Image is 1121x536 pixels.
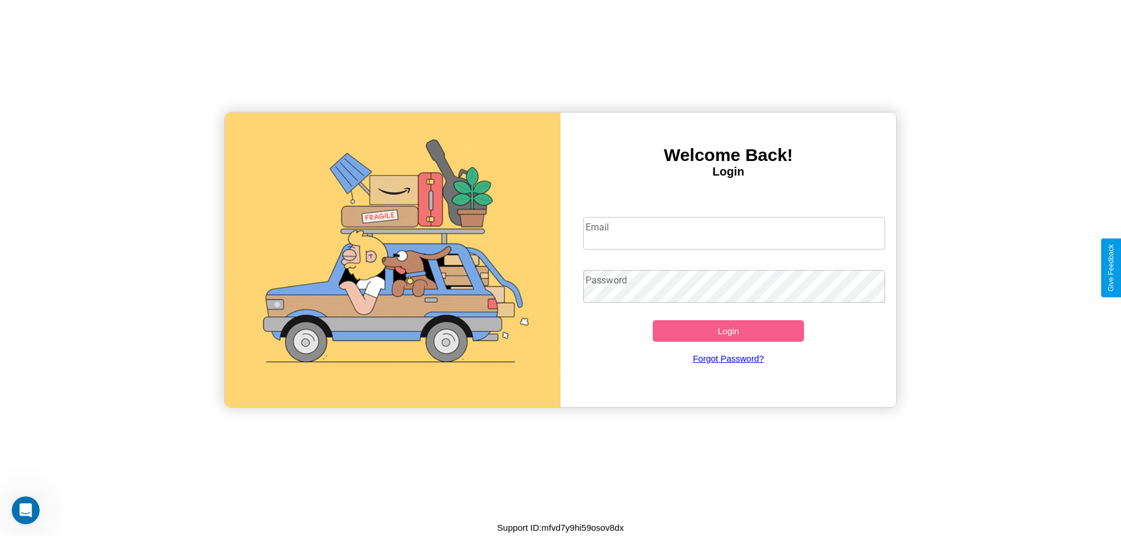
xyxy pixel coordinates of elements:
h3: Welcome Back! [560,145,896,165]
p: Support ID: mfvd7y9hi59osov8dx [497,520,624,535]
img: gif [225,113,560,407]
a: Forgot Password? [577,342,880,375]
div: Give Feedback [1107,244,1115,292]
h4: Login [560,165,896,178]
button: Login [653,320,804,342]
iframe: Intercom live chat [12,496,40,524]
